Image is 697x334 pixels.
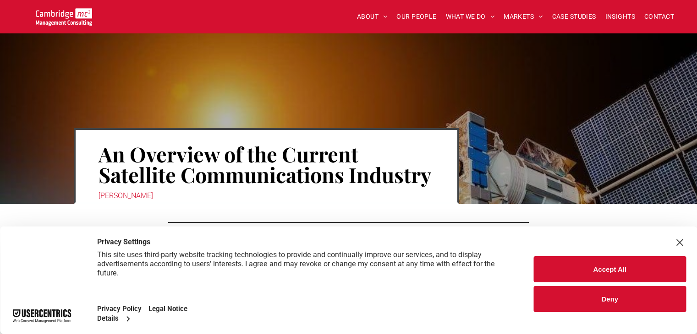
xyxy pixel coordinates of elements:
a: INSIGHTS [601,10,640,24]
img: Cambridge MC Logo [36,8,92,26]
a: MARKETS [499,10,547,24]
a: WHAT WE DO [441,10,499,24]
a: OUR PEOPLE [392,10,441,24]
div: [PERSON_NAME] [99,189,434,202]
a: Your Business Transformed | Cambridge Management Consulting [36,10,92,19]
a: CASE STUDIES [548,10,601,24]
a: ABOUT [352,10,392,24]
a: CONTACT [640,10,679,24]
h1: An Overview of the Current Satellite Communications Industry [99,143,434,186]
